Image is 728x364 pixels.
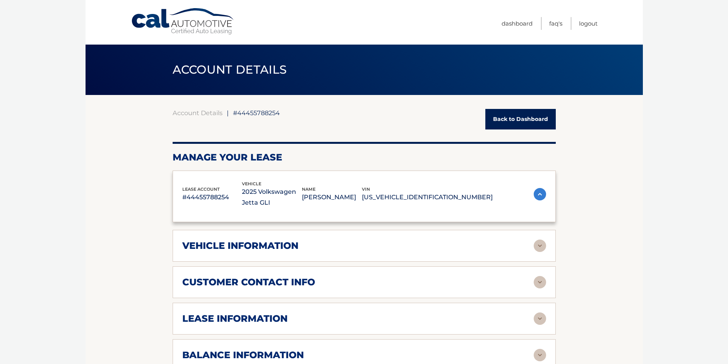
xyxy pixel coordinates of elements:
[549,17,562,30] a: FAQ's
[131,8,235,35] a: Cal Automotive
[227,109,229,117] span: |
[182,192,242,203] p: #44455788254
[173,109,223,117] a: Account Details
[362,192,493,203] p: [US_VEHICLE_IDENTIFICATION_NUMBER]
[233,109,280,117] span: #44455788254
[173,152,556,163] h2: Manage Your Lease
[534,312,546,325] img: accordion-rest.svg
[182,276,315,288] h2: customer contact info
[182,240,298,252] h2: vehicle information
[242,181,261,186] span: vehicle
[182,313,288,324] h2: lease information
[302,192,362,203] p: [PERSON_NAME]
[534,276,546,288] img: accordion-rest.svg
[242,186,302,208] p: 2025 Volkswagen Jetta GLI
[534,188,546,200] img: accordion-active.svg
[534,349,546,361] img: accordion-rest.svg
[485,109,556,129] a: Back to Dashboard
[362,186,370,192] span: vin
[502,17,533,30] a: Dashboard
[302,186,315,192] span: name
[182,349,304,361] h2: balance information
[534,240,546,252] img: accordion-rest.svg
[579,17,598,30] a: Logout
[182,186,220,192] span: lease account
[173,62,287,77] span: ACCOUNT DETAILS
